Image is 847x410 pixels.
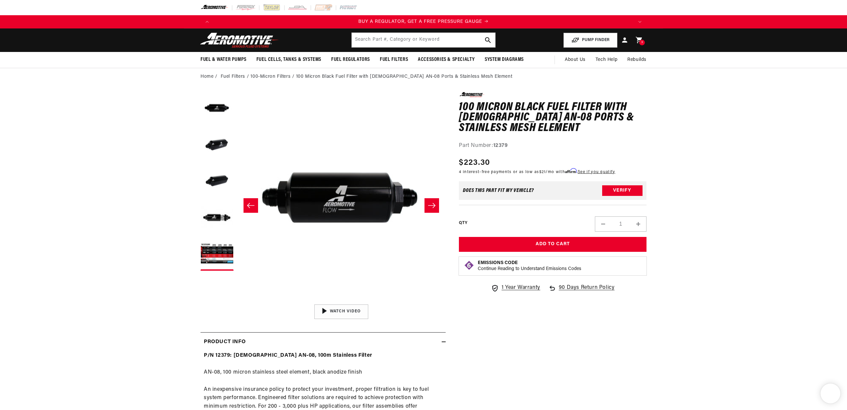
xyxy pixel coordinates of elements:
span: Affirm [565,168,577,173]
summary: System Diagrams [480,52,529,68]
button: Add to Cart [459,237,646,252]
button: Load image 3 in gallery view [201,165,234,198]
div: Does This part fit My vehicle? [463,188,534,193]
h2: Product Info [204,338,245,346]
button: Load image 4 in gallery view [201,201,234,234]
summary: Fuel Cells, Tanks & Systems [251,52,326,68]
img: Aeromotive [198,32,281,48]
label: QTY [459,220,467,226]
li: 100-Micron Filters [250,73,296,80]
button: Slide left [244,198,258,213]
input: Search by Part Number, Category or Keyword [352,33,495,47]
summary: Fuel Regulators [326,52,375,68]
media-gallery: Gallery Viewer [201,92,446,319]
span: About Us [565,57,586,62]
span: Tech Help [596,56,617,64]
summary: Accessories & Specialty [413,52,480,68]
span: Fuel & Water Pumps [201,56,246,63]
a: See if you qualify - Learn more about Affirm Financing (opens in modal) [578,170,615,174]
span: System Diagrams [485,56,524,63]
span: $223.30 [459,157,490,169]
span: 90 Days Return Policy [559,284,615,299]
button: Slide right [424,198,439,213]
a: BUY A REGULATOR, GET A FREE PRESSURE GAUGE [214,18,633,25]
span: Fuel Regulators [331,56,370,63]
button: Load image 5 in gallery view [201,238,234,271]
span: 1 Year Warranty [502,284,540,292]
p: Continue Reading to Understand Emissions Codes [478,266,581,272]
span: Fuel Filters [380,56,408,63]
summary: Fuel & Water Pumps [196,52,251,68]
strong: Emissions Code [478,260,518,265]
span: Rebuilds [627,56,646,64]
li: 100 Micron Black Fuel Filter with [DEMOGRAPHIC_DATA] AN-08 Ports & Stainless Mesh Element [296,73,512,80]
summary: Fuel Filters [375,52,413,68]
summary: Rebuilds [622,52,651,68]
h1: 100 Micron Black Fuel Filter with [DEMOGRAPHIC_DATA] AN-08 Ports & Stainless Mesh Element [459,102,646,134]
div: Announcement [214,18,633,25]
summary: Tech Help [591,52,622,68]
div: 1 of 4 [214,18,633,25]
button: Load image 2 in gallery view [201,128,234,161]
p: 4 interest-free payments or as low as /mo with . [459,169,615,175]
a: Home [201,73,213,80]
a: About Us [560,52,591,68]
span: Accessories & Specialty [418,56,475,63]
span: BUY A REGULATOR, GET A FREE PRESSURE GAUGE [358,19,482,24]
button: search button [481,33,495,47]
strong: 12379 [493,143,508,148]
button: Load image 1 in gallery view [201,92,234,125]
button: Translation missing: en.sections.announcements.previous_announcement [201,15,214,28]
slideshow-component: Translation missing: en.sections.announcements.announcement_bar [184,15,663,28]
button: Verify [602,185,643,196]
strong: P/N 12379: [DEMOGRAPHIC_DATA] AN-08, 100m Stainless Filter [204,353,372,358]
span: Fuel Cells, Tanks & Systems [256,56,321,63]
a: 90 Days Return Policy [548,284,615,299]
img: Emissions code [464,260,474,271]
button: Translation missing: en.sections.announcements.next_announcement [633,15,646,28]
a: 1 Year Warranty [491,284,540,292]
div: Part Number: [459,142,646,150]
span: 3 [641,40,643,45]
button: PUMP FINDER [563,33,617,48]
summary: Product Info [201,333,446,352]
button: Emissions CodeContinue Reading to Understand Emissions Codes [478,260,581,272]
nav: breadcrumbs [201,73,646,80]
a: Fuel Filters [221,73,245,80]
span: $21 [539,170,546,174]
